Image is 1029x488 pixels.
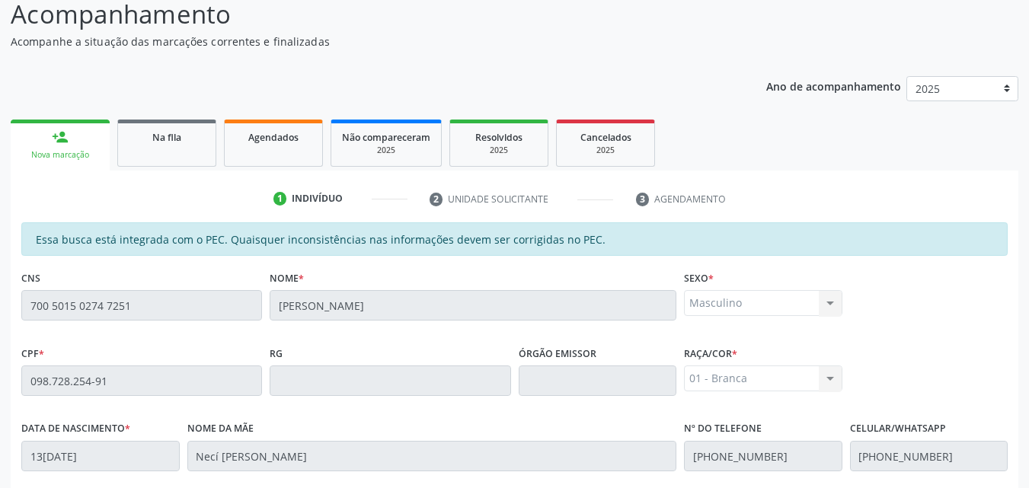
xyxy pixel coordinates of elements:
span: Agendados [248,131,299,144]
label: Raça/cor [684,342,737,365]
label: RG [270,342,283,365]
label: Sexo [684,266,714,290]
div: Essa busca está integrada com o PEC. Quaisquer inconsistências nas informações devem ser corrigid... [21,222,1008,256]
div: 2025 [461,145,537,156]
label: Data de nascimento [21,417,130,441]
div: 1 [273,192,287,206]
span: Resolvidos [475,131,522,144]
div: person_add [52,129,69,145]
p: Acompanhe a situação das marcações correntes e finalizadas [11,33,716,49]
span: Cancelados [580,131,631,144]
span: Não compareceram [342,131,430,144]
input: (__) _____-_____ [850,441,1008,471]
div: Indivíduo [292,192,343,206]
div: 2025 [342,145,430,156]
div: 2025 [567,145,644,156]
label: Órgão emissor [519,342,596,365]
label: CNS [21,266,40,290]
label: Nome da mãe [187,417,254,441]
p: Ano de acompanhamento [766,76,901,95]
input: __/__/____ [21,441,180,471]
div: Nova marcação [21,149,99,161]
label: Nº do Telefone [684,417,762,441]
span: Na fila [152,131,181,144]
label: CPF [21,342,44,365]
label: Nome [270,266,304,290]
label: Celular/WhatsApp [850,417,946,441]
input: (__) _____-_____ [684,441,842,471]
